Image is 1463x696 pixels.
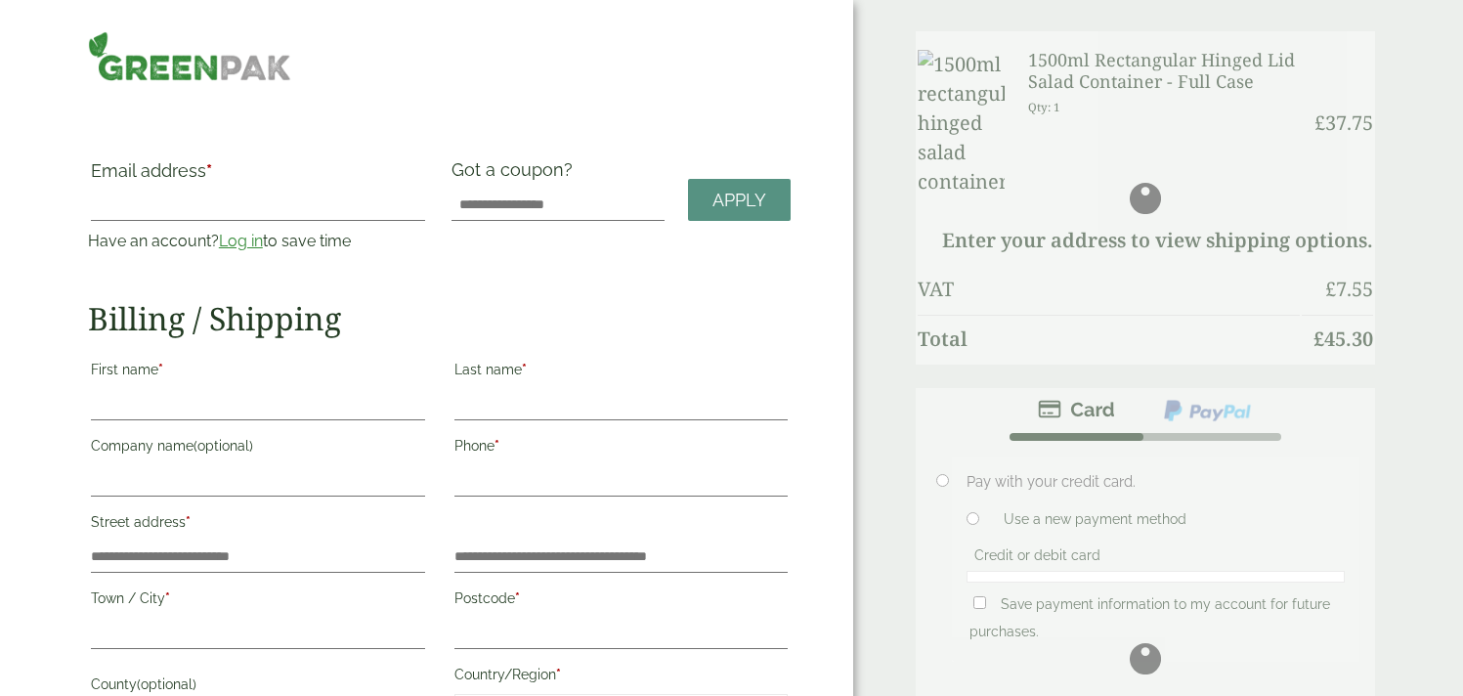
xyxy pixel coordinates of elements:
[454,432,789,465] label: Phone
[522,362,527,377] abbr: required
[91,162,425,190] label: Email address
[556,667,561,682] abbr: required
[88,230,428,253] p: Have an account? to save time
[515,590,520,606] abbr: required
[712,190,766,211] span: Apply
[186,514,191,530] abbr: required
[158,362,163,377] abbr: required
[165,590,170,606] abbr: required
[452,159,581,190] label: Got a coupon?
[91,585,425,618] label: Town / City
[219,232,263,250] a: Log in
[137,676,196,692] span: (optional)
[206,160,212,181] abbr: required
[91,432,425,465] label: Company name
[495,438,499,454] abbr: required
[454,585,789,618] label: Postcode
[194,438,253,454] span: (optional)
[688,179,791,221] a: Apply
[454,661,789,694] label: Country/Region
[91,508,425,542] label: Street address
[454,356,789,389] label: Last name
[91,356,425,389] label: First name
[88,300,791,337] h2: Billing / Shipping
[88,31,292,81] img: GreenPak Supplies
